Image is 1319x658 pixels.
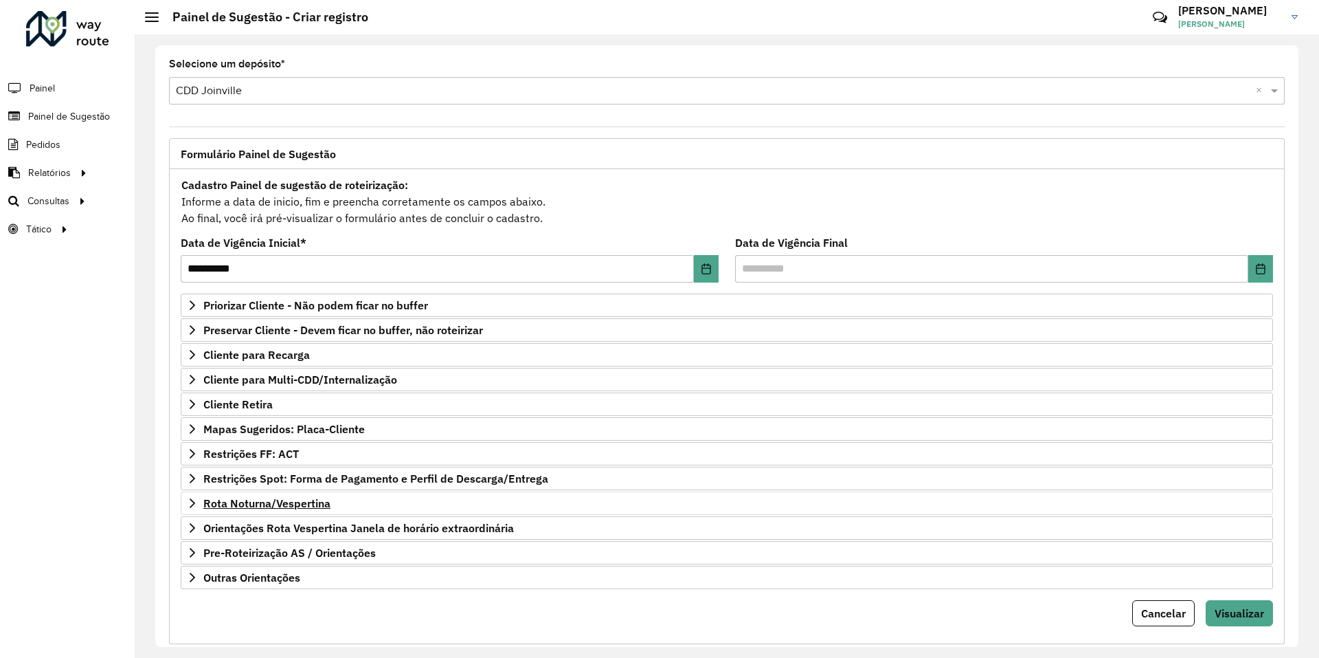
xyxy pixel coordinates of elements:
[694,255,719,283] button: Choose Date
[1132,600,1195,626] button: Cancelar
[181,178,408,192] strong: Cadastro Painel de sugestão de roteirização:
[181,492,1273,515] a: Rota Noturna/Vespertina
[181,417,1273,441] a: Mapas Sugeridos: Placa-Cliente
[203,349,310,360] span: Cliente para Recarga
[203,572,300,583] span: Outras Orientações
[1248,255,1273,283] button: Choose Date
[181,294,1273,317] a: Priorizar Cliente - Não podem ficar no buffer
[203,325,483,336] span: Preservar Cliente - Devem ficar no buffer, não roteirizar
[27,194,69,208] span: Consultas
[203,424,365,435] span: Mapas Sugeridos: Placa-Cliente
[26,138,60,152] span: Pedidos
[181,566,1273,589] a: Outras Orientações
[28,166,71,180] span: Relatórios
[1206,600,1273,626] button: Visualizar
[1178,18,1281,30] span: [PERSON_NAME]
[203,448,299,459] span: Restrições FF: ACT
[181,368,1273,391] a: Cliente para Multi-CDD/Internalização
[181,541,1273,564] a: Pre-Roteirização AS / Orientações
[203,547,376,558] span: Pre-Roteirização AS / Orientações
[181,516,1273,540] a: Orientações Rota Vespertina Janela de horário extraordinária
[181,467,1273,490] a: Restrições Spot: Forma de Pagamento e Perfil de Descarga/Entrega
[203,374,397,385] span: Cliente para Multi-CDD/Internalização
[181,318,1273,342] a: Preservar Cliente - Devem ficar no buffer, não roteirizar
[26,222,52,237] span: Tático
[735,234,848,251] label: Data de Vigência Final
[181,442,1273,465] a: Restrições FF: ACT
[203,498,330,509] span: Rota Noturna/Vespertina
[1256,83,1267,99] span: Clear all
[203,300,428,311] span: Priorizar Cliente - Não podem ficar no buffer
[28,109,110,124] span: Painel de Sugestão
[181,149,336,160] span: Formulário Painel de Sugestão
[1178,4,1281,17] h3: [PERSON_NAME]
[169,56,285,72] label: Selecione um depósito
[1145,3,1175,32] a: Contato Rápido
[181,234,306,251] label: Data de Vigência Inicial
[203,523,514,534] span: Orientações Rota Vespertina Janela de horário extraordinária
[181,393,1273,416] a: Cliente Retira
[203,473,548,484] span: Restrições Spot: Forma de Pagamento e Perfil de Descarga/Entrega
[181,343,1273,366] a: Cliente para Recarga
[1215,606,1264,620] span: Visualizar
[1141,606,1186,620] span: Cancelar
[159,10,368,25] h2: Painel de Sugestão - Criar registro
[203,399,273,410] span: Cliente Retira
[30,81,55,96] span: Painel
[181,176,1273,227] div: Informe a data de inicio, fim e preencha corretamente os campos abaixo. Ao final, você irá pré-vi...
